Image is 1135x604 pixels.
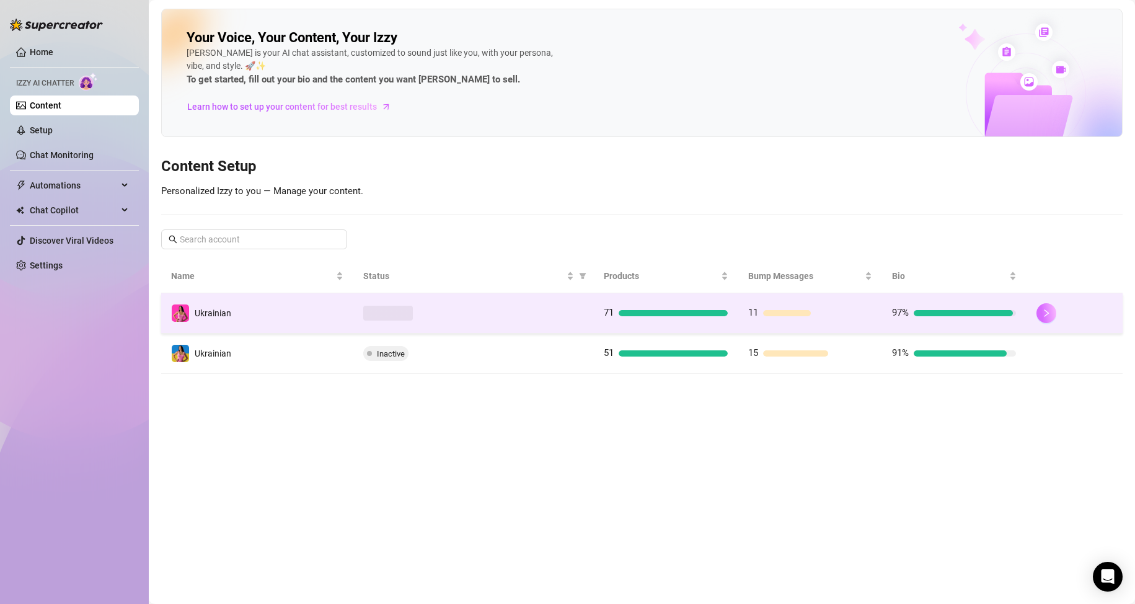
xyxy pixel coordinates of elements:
[161,185,363,197] span: Personalized Izzy to you — Manage your content.
[748,347,758,358] span: 15
[353,259,594,293] th: Status
[180,233,330,246] input: Search account
[738,259,883,293] th: Bump Messages
[30,236,113,246] a: Discover Viral Videos
[187,29,397,47] h2: Your Voice, Your Content, Your Izzy
[1093,562,1123,592] div: Open Intercom Messenger
[169,235,177,244] span: search
[604,307,614,318] span: 71
[30,125,53,135] a: Setup
[187,47,559,87] div: [PERSON_NAME] is your AI chat assistant, customized to sound just like you, with your persona, vi...
[172,304,189,322] img: Ukrainian
[16,206,24,215] img: Chat Copilot
[380,100,392,113] span: arrow-right
[594,259,738,293] th: Products
[1042,309,1051,318] span: right
[10,19,103,31] img: logo-BBDzfeDw.svg
[30,200,118,220] span: Chat Copilot
[195,349,231,358] span: Ukrainian
[930,10,1122,136] img: ai-chatter-content-library-cLFOSyPT.png
[604,269,718,283] span: Products
[882,259,1027,293] th: Bio
[30,47,53,57] a: Home
[79,73,98,91] img: AI Chatter
[576,267,589,285] span: filter
[1036,303,1056,323] button: right
[748,269,863,283] span: Bump Messages
[187,97,400,117] a: Learn how to set up your content for best results
[377,349,405,358] span: Inactive
[172,345,189,362] img: Ukrainian
[30,260,63,270] a: Settings
[30,150,94,160] a: Chat Monitoring
[161,259,353,293] th: Name
[30,100,61,110] a: Content
[30,175,118,195] span: Automations
[187,74,520,85] strong: To get started, fill out your bio and the content you want [PERSON_NAME] to sell.
[16,180,26,190] span: thunderbolt
[892,347,909,358] span: 91%
[604,347,614,358] span: 51
[195,308,231,318] span: Ukrainian
[748,307,758,318] span: 11
[187,100,377,113] span: Learn how to set up your content for best results
[16,78,74,89] span: Izzy AI Chatter
[171,269,333,283] span: Name
[161,157,1123,177] h3: Content Setup
[363,269,564,283] span: Status
[892,307,909,318] span: 97%
[892,269,1007,283] span: Bio
[579,272,586,280] span: filter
